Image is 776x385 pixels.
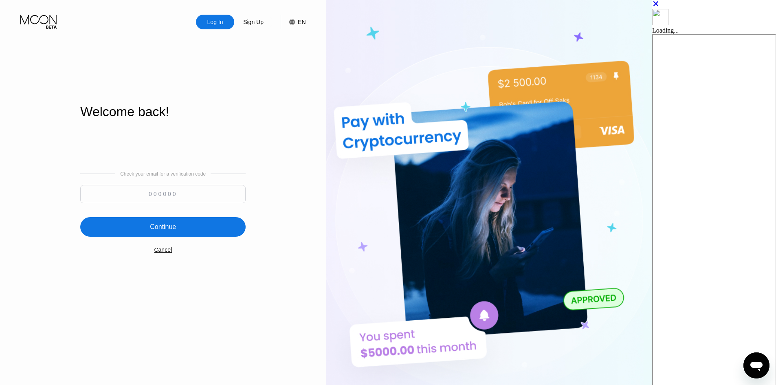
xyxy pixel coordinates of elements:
input: 000000 [80,185,246,203]
div: Cancel [154,246,172,253]
img: logo.svg [652,9,668,25]
div: Sign Up [242,18,264,26]
div: Log In [196,15,234,29]
div: Sign Up [234,15,273,29]
div: Continue [80,217,246,237]
div: Continue [150,223,176,231]
div: Check your email for a verification code [120,171,206,177]
div: Log In [207,18,224,26]
div: Loading... [652,27,776,34]
div: EN [281,15,306,29]
iframe: Button to launch messaging window [743,352,769,378]
div: EN [298,19,306,25]
div: Welcome back! [80,104,246,119]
